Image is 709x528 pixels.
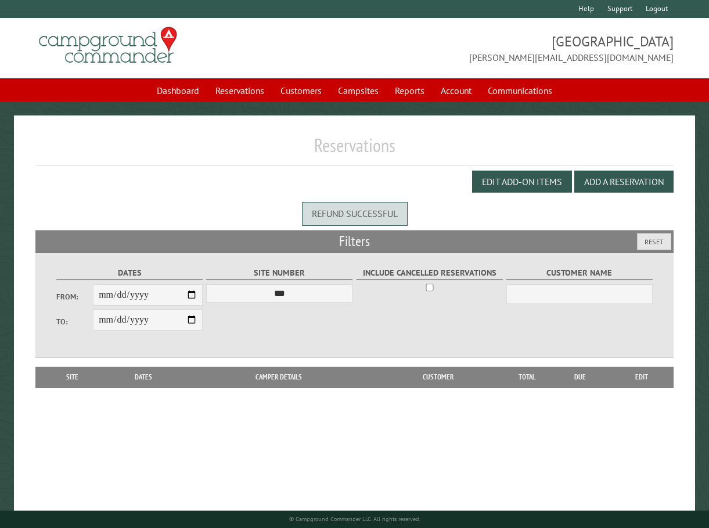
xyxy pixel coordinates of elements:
[35,134,674,166] h1: Reservations
[357,266,503,280] label: Include Cancelled Reservations
[184,367,373,388] th: Camper Details
[373,367,503,388] th: Customer
[35,230,674,252] h2: Filters
[41,367,103,388] th: Site
[289,515,420,523] small: © Campground Commander LLC. All rights reserved.
[610,367,674,388] th: Edit
[56,266,203,280] label: Dates
[150,79,206,102] a: Dashboard
[355,32,674,64] span: [GEOGRAPHIC_DATA] [PERSON_NAME][EMAIL_ADDRESS][DOMAIN_NAME]
[503,367,550,388] th: Total
[472,171,572,193] button: Edit Add-on Items
[637,233,671,250] button: Reset
[550,367,610,388] th: Due
[273,79,329,102] a: Customers
[35,23,181,68] img: Campground Commander
[331,79,386,102] a: Campsites
[208,79,271,102] a: Reservations
[56,316,93,327] label: To:
[481,79,559,102] a: Communications
[103,367,184,388] th: Dates
[388,79,431,102] a: Reports
[206,266,352,280] label: Site Number
[434,79,478,102] a: Account
[302,202,408,225] div: Refund successful
[574,171,674,193] button: Add a Reservation
[506,266,653,280] label: Customer Name
[56,291,93,302] label: From:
